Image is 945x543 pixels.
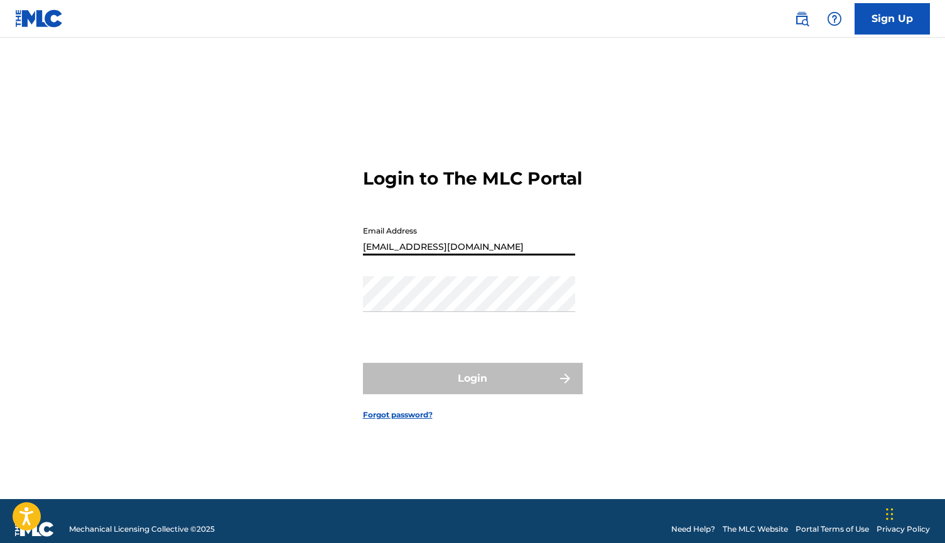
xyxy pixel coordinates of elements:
[877,524,930,535] a: Privacy Policy
[363,168,582,190] h3: Login to The MLC Portal
[794,11,809,26] img: search
[671,524,715,535] a: Need Help?
[69,524,215,535] span: Mechanical Licensing Collective © 2025
[882,483,945,543] iframe: Chat Widget
[723,524,788,535] a: The MLC Website
[822,6,847,31] div: Help
[796,524,869,535] a: Portal Terms of Use
[789,6,814,31] a: Public Search
[15,522,54,537] img: logo
[827,11,842,26] img: help
[15,9,63,28] img: MLC Logo
[363,409,433,421] a: Forgot password?
[886,495,894,533] div: Drag
[855,3,930,35] a: Sign Up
